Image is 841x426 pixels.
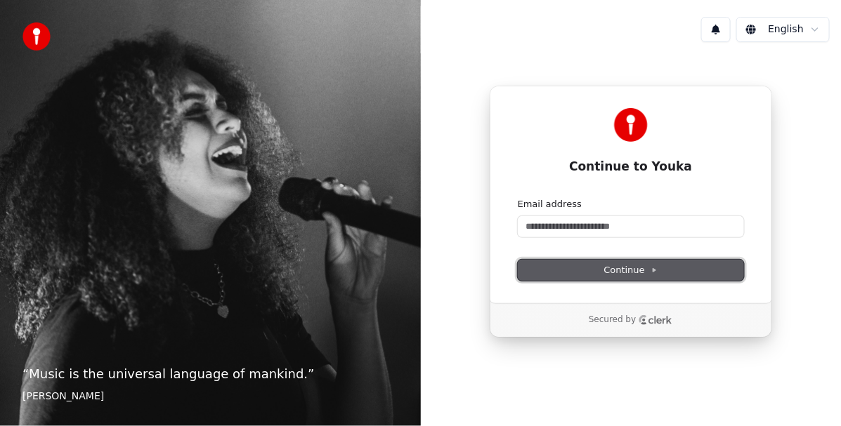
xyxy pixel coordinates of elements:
[22,22,51,51] img: youka
[518,159,744,175] h1: Continue to Youka
[22,364,398,384] p: “ Music is the universal language of mankind. ”
[589,314,636,326] p: Secured by
[22,390,398,404] footer: [PERSON_NAME]
[639,315,672,325] a: Clerk logo
[518,260,744,281] button: Continue
[614,108,648,142] img: Youka
[604,264,658,277] span: Continue
[518,198,582,211] label: Email address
